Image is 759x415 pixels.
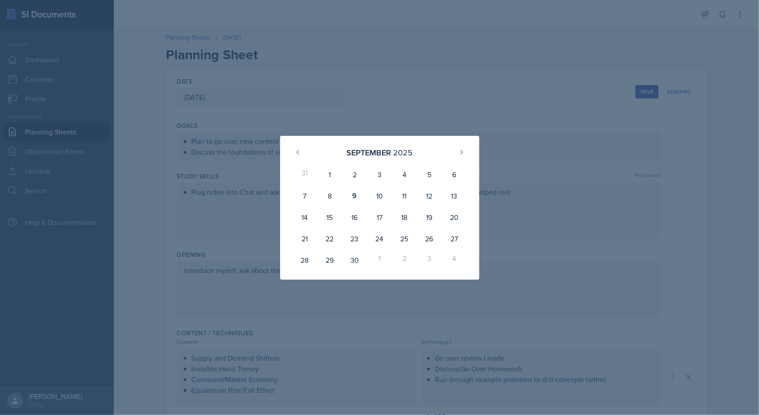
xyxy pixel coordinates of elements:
div: 21 [293,228,317,249]
div: 27 [442,228,466,249]
div: 16 [342,207,367,228]
div: 5 [417,164,442,185]
div: 2025 [393,146,413,159]
div: 4 [392,164,417,185]
div: 23 [342,228,367,249]
div: 10 [367,185,392,207]
div: 20 [442,207,466,228]
div: 17 [367,207,392,228]
div: 15 [317,207,342,228]
div: 25 [392,228,417,249]
div: 22 [317,228,342,249]
div: 19 [417,207,442,228]
div: 8 [317,185,342,207]
div: 11 [392,185,417,207]
div: 4 [442,249,466,271]
div: 3 [417,249,442,271]
div: 13 [442,185,466,207]
div: 9 [342,185,367,207]
div: 29 [317,249,342,271]
div: 18 [392,207,417,228]
div: 6 [442,164,466,185]
div: 2 [342,164,367,185]
div: 26 [417,228,442,249]
div: 12 [417,185,442,207]
div: 7 [293,185,317,207]
div: 2 [392,249,417,271]
div: 30 [342,249,367,271]
div: 3 [367,164,392,185]
div: 28 [293,249,317,271]
div: 31 [293,164,317,185]
div: September [346,146,391,159]
div: 1 [367,249,392,271]
div: 1 [317,164,342,185]
div: 14 [293,207,317,228]
div: 24 [367,228,392,249]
